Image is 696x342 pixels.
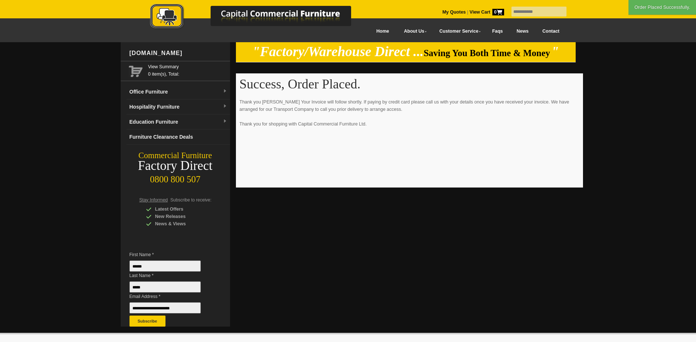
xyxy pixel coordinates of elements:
[510,23,535,40] a: News
[127,114,230,130] a: Education Furnituredropdown
[468,10,504,15] a: View Cart0
[424,48,550,58] span: Saving You Both Time & Money
[130,281,201,292] input: Last Name *
[127,130,230,145] a: Furniture Clearance Deals
[485,23,510,40] a: Faqs
[130,4,387,33] a: Capital Commercial Furniture Logo
[240,77,579,91] h1: Success, Order Placed.
[240,98,579,135] p: Thank you [PERSON_NAME] Your Invoice will follow shortly. If paying by credit card please call us...
[223,89,227,94] img: dropdown
[130,4,387,30] img: Capital Commercial Furniture Logo
[139,197,168,203] span: Stay Informed
[223,104,227,109] img: dropdown
[170,197,211,203] span: Subscribe to receive:
[127,42,230,64] div: [DOMAIN_NAME]
[442,10,466,15] a: My Quotes
[130,316,165,327] button: Subscribe
[535,23,566,40] a: Contact
[551,44,559,59] em: "
[470,10,504,15] strong: View Cart
[127,99,230,114] a: Hospitality Furnituredropdown
[130,251,212,258] span: First Name *
[223,119,227,124] img: dropdown
[130,293,212,300] span: Email Address *
[492,9,504,15] span: 0
[130,302,201,313] input: Email Address *
[148,63,227,77] span: 0 item(s), Total:
[130,272,212,279] span: Last Name *
[396,23,431,40] a: About Us
[146,213,216,220] div: New Releases
[252,44,424,59] em: "Factory/Warehouse Direct ...
[146,205,216,213] div: Latest Offers
[148,63,227,70] a: View Summary
[121,171,230,185] div: 0800 800 507
[146,220,216,228] div: News & Views
[121,150,230,161] div: Commercial Furniture
[121,161,230,171] div: Factory Direct
[431,23,485,40] a: Customer Service
[130,261,201,272] input: First Name *
[127,84,230,99] a: Office Furnituredropdown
